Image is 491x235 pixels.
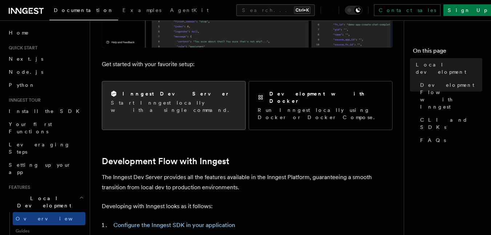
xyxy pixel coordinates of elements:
kbd: Ctrl+K [294,7,310,14]
span: Install the SDK [9,108,84,114]
a: Your first Functions [6,118,85,138]
span: Inngest tour [6,97,41,103]
a: Development Flow with Inngest [102,156,229,166]
span: AgentKit [170,7,209,13]
a: AgentKit [166,2,213,20]
h4: On this page [413,46,482,58]
span: Documentation [54,7,114,13]
span: FAQs [420,137,446,144]
a: FAQs [417,134,482,147]
span: Local Development [6,195,79,209]
span: Setting up your app [9,162,71,175]
h2: Inngest Dev Server [122,90,230,97]
span: Overview [16,216,90,222]
span: Your first Functions [9,121,52,134]
span: Development Flow with Inngest [420,81,482,110]
p: The Inngest Dev Server provides all the features available in the Inngest Platform, guaranteeing ... [102,172,393,193]
a: Setting up your app [6,158,85,179]
a: Node.js [6,65,85,78]
a: Python [6,78,85,92]
a: Next.js [6,52,85,65]
a: Leveraging Steps [6,138,85,158]
a: Inngest Dev ServerStart Inngest locally with a single command. [102,81,246,130]
a: Development Flow with Inngest [417,78,482,113]
button: Local Development [6,192,85,212]
span: Leveraging Steps [9,142,70,155]
a: Development with DockerRun Inngest locally using Docker or Docker Compose. [249,81,393,130]
button: Toggle dark mode [345,6,362,15]
span: Examples [122,7,161,13]
a: CLI and SDKs [417,113,482,134]
a: Contact sales [374,4,440,16]
span: Quick start [6,45,37,51]
span: CLI and SDKs [420,116,482,131]
span: Python [9,82,35,88]
p: Start Inngest locally with a single command. [111,99,237,114]
a: Documentation [49,2,118,20]
button: Search...Ctrl+K [236,4,315,16]
a: Examples [118,2,166,20]
p: Developing with Inngest looks as it follows: [102,201,393,211]
span: Home [9,29,29,36]
p: Get started with your favorite setup: [102,59,393,69]
p: Run Inngest locally using Docker or Docker Compose. [258,106,383,121]
a: Install the SDK [6,105,85,118]
a: Configure the Inngest SDK in your application [113,222,235,228]
span: Local development [416,61,482,76]
a: Overview [13,212,85,225]
a: Home [6,26,85,39]
a: Local development [413,58,482,78]
span: Node.js [9,69,43,75]
span: Next.js [9,56,43,62]
span: Features [6,185,30,190]
h2: Development with Docker [269,90,383,105]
